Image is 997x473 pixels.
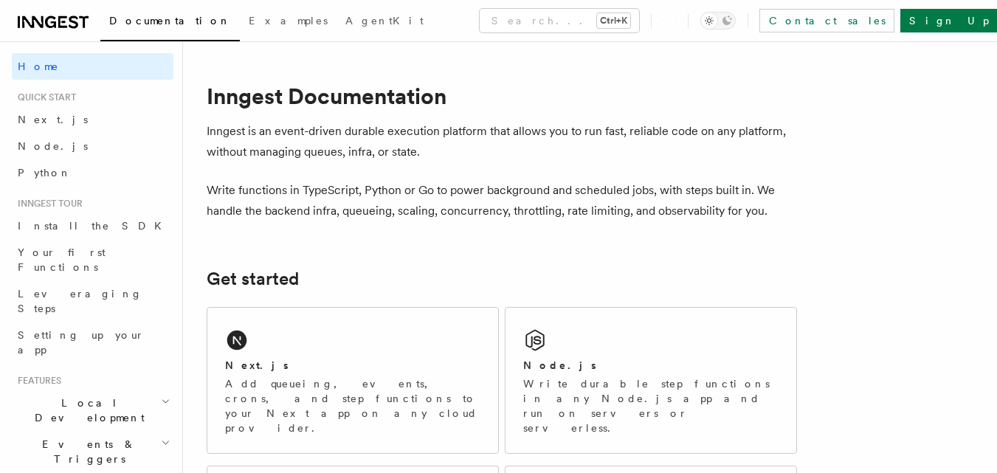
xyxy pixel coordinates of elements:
[225,376,480,435] p: Add queueing, events, crons, and step functions to your Next app on any cloud provider.
[337,4,432,40] a: AgentKit
[18,59,59,74] span: Home
[597,13,630,28] kbd: Ctrl+K
[12,396,161,425] span: Local Development
[249,15,328,27] span: Examples
[12,92,76,103] span: Quick start
[240,4,337,40] a: Examples
[18,140,88,152] span: Node.js
[18,329,145,356] span: Setting up your app
[12,53,173,80] a: Home
[12,159,173,186] a: Python
[12,375,61,387] span: Features
[12,322,173,363] a: Setting up your app
[109,15,231,27] span: Documentation
[759,9,894,32] a: Contact sales
[18,114,88,125] span: Next.js
[18,167,72,179] span: Python
[207,83,797,109] h1: Inngest Documentation
[225,358,289,373] h2: Next.js
[100,4,240,41] a: Documentation
[18,220,170,232] span: Install the SDK
[700,12,736,30] button: Toggle dark mode
[207,121,797,162] p: Inngest is an event-driven durable execution platform that allows you to run fast, reliable code ...
[480,9,639,32] button: Search...Ctrl+K
[12,133,173,159] a: Node.js
[12,198,83,210] span: Inngest tour
[18,246,106,273] span: Your first Functions
[12,280,173,322] a: Leveraging Steps
[207,180,797,221] p: Write functions in TypeScript, Python or Go to power background and scheduled jobs, with steps bu...
[12,213,173,239] a: Install the SDK
[523,358,596,373] h2: Node.js
[12,106,173,133] a: Next.js
[207,269,299,289] a: Get started
[12,239,173,280] a: Your first Functions
[207,307,499,454] a: Next.jsAdd queueing, events, crons, and step functions to your Next app on any cloud provider.
[523,376,779,435] p: Write durable step functions in any Node.js app and run on servers or serverless.
[505,307,797,454] a: Node.jsWrite durable step functions in any Node.js app and run on servers or serverless.
[345,15,424,27] span: AgentKit
[12,390,173,431] button: Local Development
[12,431,173,472] button: Events & Triggers
[12,437,161,466] span: Events & Triggers
[18,288,142,314] span: Leveraging Steps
